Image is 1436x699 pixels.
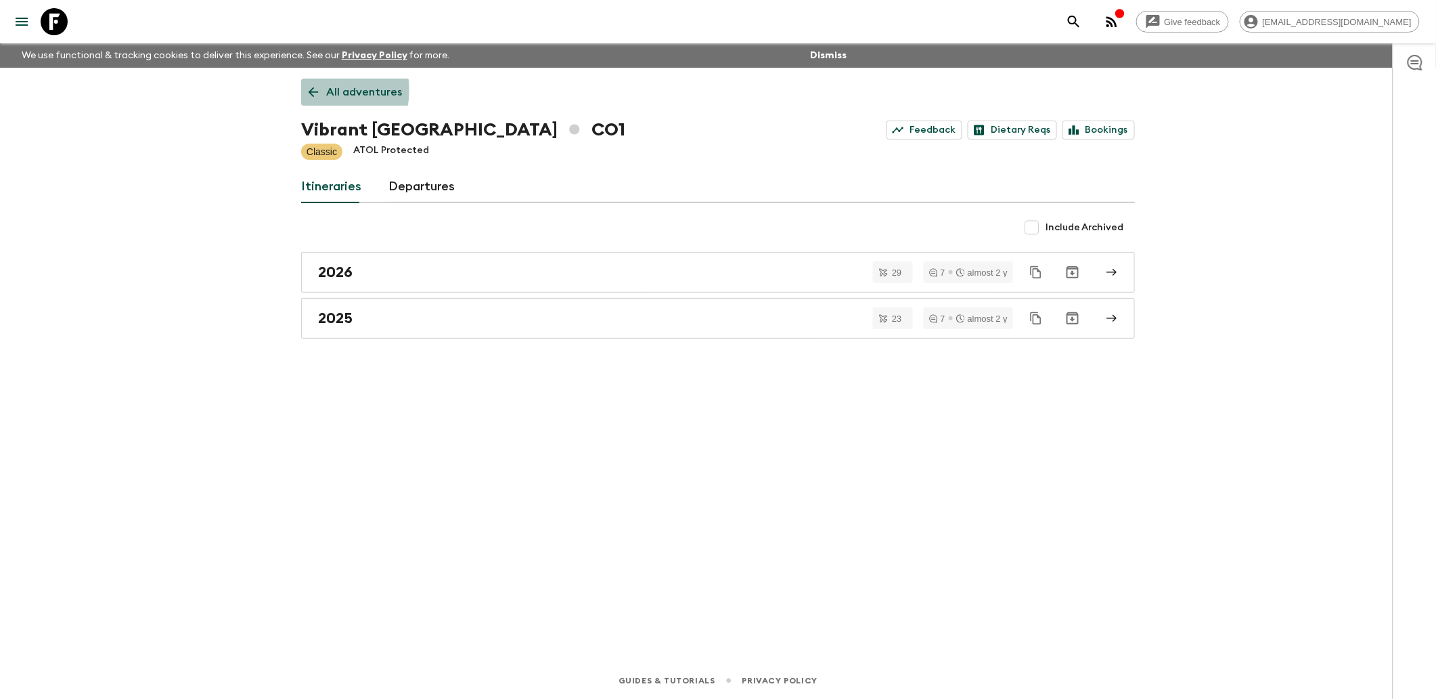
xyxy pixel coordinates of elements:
[301,252,1135,293] a: 2026
[8,8,35,35] button: menu
[301,79,409,106] a: All adventures
[388,171,455,203] a: Departures
[1157,17,1228,27] span: Give feedback
[884,314,910,323] span: 23
[301,116,625,144] h1: Vibrant [GEOGRAPHIC_DATA] CO1
[1240,11,1420,33] div: [EMAIL_ADDRESS][DOMAIN_NAME]
[929,268,945,277] div: 7
[318,310,353,327] h2: 2025
[956,314,1008,323] div: almost 2 y
[1062,121,1135,140] a: Bookings
[1255,17,1419,27] span: [EMAIL_ADDRESS][DOMAIN_NAME]
[1136,11,1229,33] a: Give feedback
[807,46,850,65] button: Dismiss
[326,84,402,100] p: All adventures
[968,121,1057,140] a: Dietary Reqs
[619,673,715,688] a: Guides & Tutorials
[1059,305,1086,332] button: Archive
[301,171,361,203] a: Itineraries
[307,145,337,158] p: Classic
[1059,259,1086,286] button: Archive
[742,673,817,688] a: Privacy Policy
[887,121,962,140] a: Feedback
[1046,221,1124,234] span: Include Archived
[1024,306,1048,331] button: Duplicate
[884,268,910,277] span: 29
[1024,260,1048,284] button: Duplicate
[1060,8,1087,35] button: search adventures
[318,263,353,281] h2: 2026
[929,314,945,323] div: 7
[301,298,1135,339] a: 2025
[342,51,407,60] a: Privacy Policy
[16,43,455,68] p: We use functional & tracking cookies to deliver this experience. See our for more.
[353,144,429,160] p: ATOL Protected
[956,268,1008,277] div: almost 2 y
